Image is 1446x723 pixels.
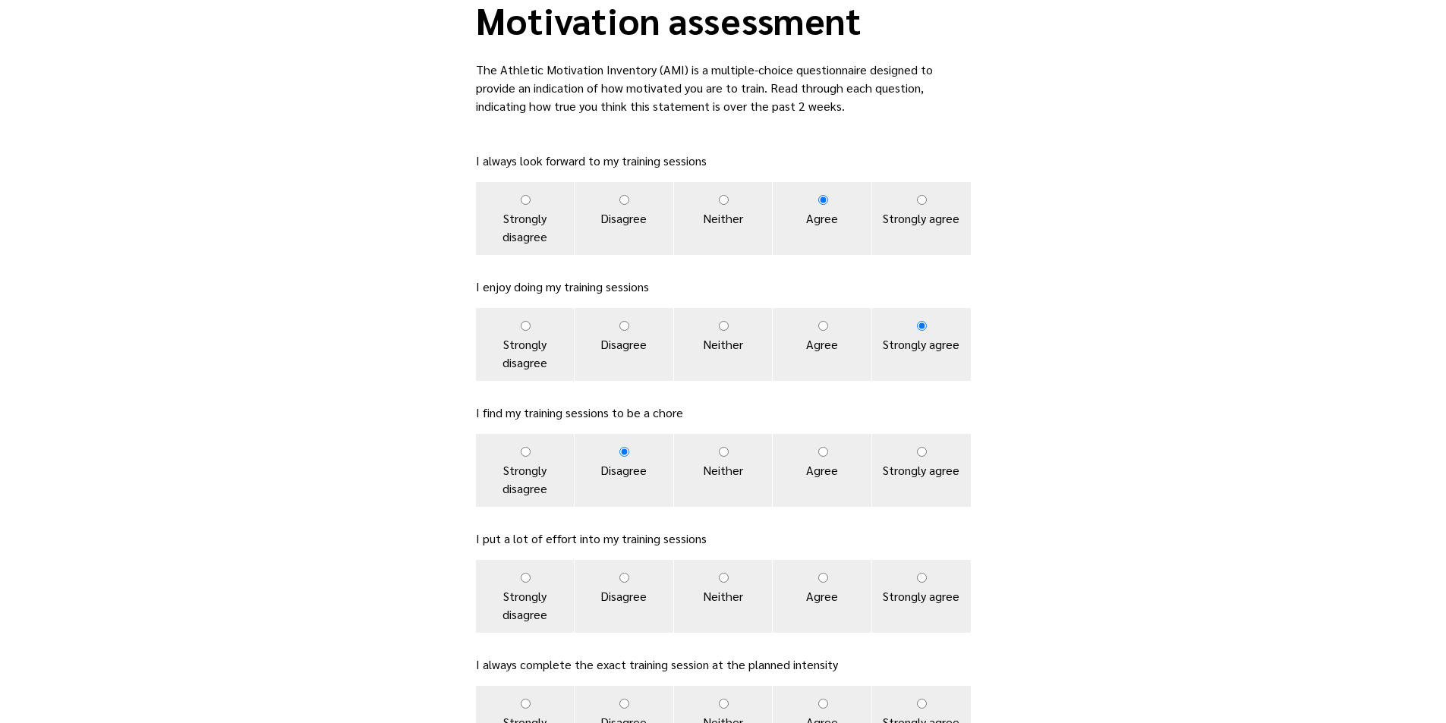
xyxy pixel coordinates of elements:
[773,182,871,255] label: Agree
[575,560,673,633] label: Disagree
[917,321,927,331] input: Strongly agree
[674,308,773,381] label: Neither
[575,308,673,381] label: Disagree
[521,195,531,205] input: Strongly disagree
[619,699,629,709] input: Disagree
[674,434,773,507] label: Neither
[773,434,871,507] label: Agree
[917,195,927,205] input: Strongly agree
[521,699,531,709] input: Strongly disagree
[818,195,828,205] input: Agree
[476,278,971,296] p: I enjoy doing my training sessions
[674,182,773,255] label: Neither
[719,573,729,583] input: Neither
[476,560,575,633] label: Strongly disagree
[818,699,828,709] input: Agree
[476,61,971,115] p: The Athletic Motivation Inventory (AMI) is a multiple-choice questionnaire designed to provide an...
[818,321,828,331] input: Agree
[476,655,971,674] p: I always complete the exact training session at the planned intensity
[818,447,828,457] input: Agree
[476,530,971,548] p: I put a lot of effort into my training sessions
[476,434,575,507] label: Strongly disagree
[476,404,971,422] p: I find my training sessions to be a chore
[521,573,531,583] input: Strongly disagree
[619,195,629,205] input: Disagree
[719,447,729,457] input: Neither
[521,321,531,331] input: Strongly disagree
[575,434,673,507] label: Disagree
[917,447,927,457] input: Strongly agree
[619,573,629,583] input: Disagree
[619,321,629,331] input: Disagree
[917,573,927,583] input: Strongly agree
[476,308,575,381] label: Strongly disagree
[476,152,971,170] p: I always look forward to my training sessions
[917,699,927,709] input: Strongly agree
[619,447,629,457] input: Disagree
[719,321,729,331] input: Neither
[872,182,971,255] label: Strongly agree
[773,560,871,633] label: Agree
[773,308,871,381] label: Agree
[719,699,729,709] input: Neither
[719,195,729,205] input: Neither
[674,560,773,633] label: Neither
[872,434,971,507] label: Strongly agree
[521,447,531,457] input: Strongly disagree
[476,182,575,255] label: Strongly disagree
[872,560,971,633] label: Strongly agree
[818,573,828,583] input: Agree
[872,308,971,381] label: Strongly agree
[575,182,673,255] label: Disagree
